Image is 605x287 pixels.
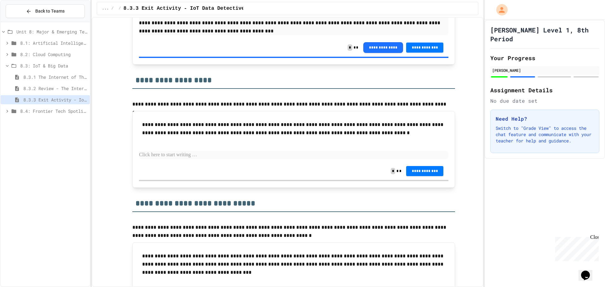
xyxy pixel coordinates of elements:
[102,6,109,11] span: ...
[490,3,509,17] div: My Account
[553,234,599,261] iframe: chat widget
[35,8,65,14] span: Back to Teams
[23,85,87,92] span: 8.3.2 Review - The Internet of Things and Big Data
[124,5,275,12] span: 8.3.3 Exit Activity - IoT Data Detective Challenge
[23,74,87,80] span: 8.3.1 The Internet of Things and Big Data: Our Connected Digital World
[3,3,43,40] div: Chat with us now!Close
[20,62,87,69] span: 8.3: IoT & Big Data
[496,125,594,144] p: Switch to "Grade View" to access the chat feature and communicate with your teacher for help and ...
[20,51,87,58] span: 8.2: Cloud Computing
[16,28,87,35] span: Unit 8: Major & Emerging Technologies
[119,6,121,11] span: /
[492,67,597,73] div: [PERSON_NAME]
[579,262,599,281] iframe: chat widget
[490,54,599,62] h2: Your Progress
[20,40,87,46] span: 8.1: Artificial Intelligence Basics
[111,6,113,11] span: /
[490,86,599,95] h2: Assignment Details
[6,4,85,18] button: Back to Teams
[20,108,87,114] span: 8.4: Frontier Tech Spotlight
[496,115,594,123] h3: Need Help?
[490,26,599,43] h1: [PERSON_NAME] Level 1, 8th Period
[23,96,87,103] span: 8.3.3 Exit Activity - IoT Data Detective Challenge
[490,97,599,105] div: No due date set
